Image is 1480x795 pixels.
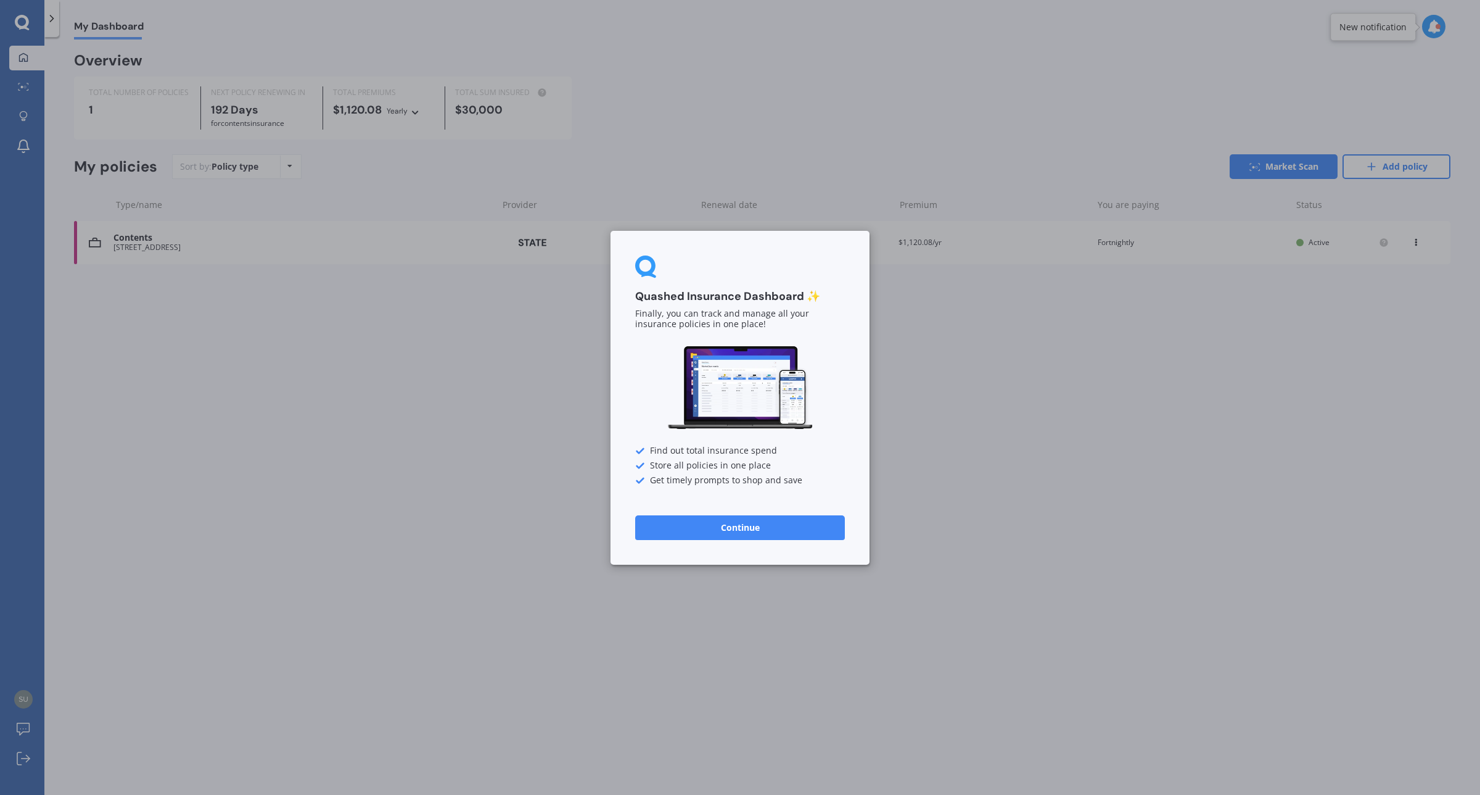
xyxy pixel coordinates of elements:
div: Find out total insurance spend [635,446,845,456]
img: Dashboard [666,344,814,431]
div: Store all policies in one place [635,460,845,470]
div: Get timely prompts to shop and save [635,475,845,485]
button: Continue [635,515,845,539]
h3: Quashed Insurance Dashboard ✨ [635,289,845,304]
p: Finally, you can track and manage all your insurance policies in one place! [635,309,845,330]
